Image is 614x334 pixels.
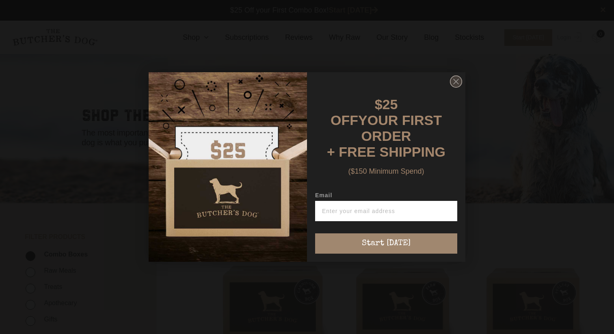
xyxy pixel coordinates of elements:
[315,201,457,221] input: Enter your email address
[149,72,307,262] img: d0d537dc-5429-4832-8318-9955428ea0a1.jpeg
[315,192,457,201] label: Email
[315,233,457,254] button: Start [DATE]
[348,167,424,175] span: ($150 Minimum Spend)
[327,112,445,159] span: YOUR FIRST ORDER + FREE SHIPPING
[450,75,462,88] button: Close dialog
[331,97,398,128] span: $25 OFF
